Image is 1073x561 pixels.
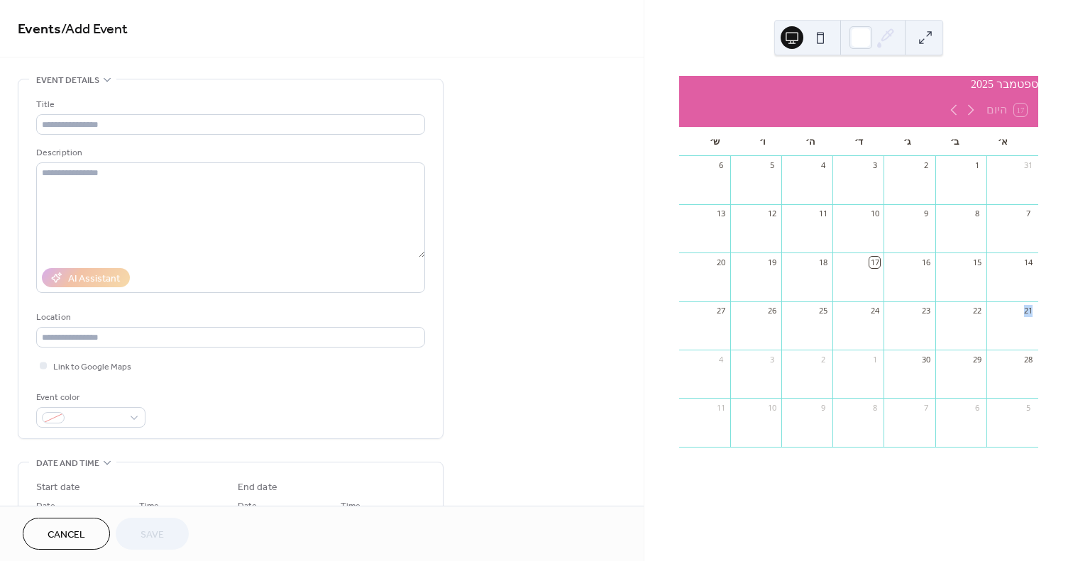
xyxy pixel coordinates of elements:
[972,402,982,413] div: 6
[679,76,1038,93] div: ספטמבר 2025
[36,390,143,405] div: Event color
[979,128,1027,156] div: א׳
[818,402,829,413] div: 9
[931,128,979,156] div: ב׳
[787,128,835,156] div: ה׳
[36,456,99,471] span: Date and time
[1023,402,1034,413] div: 5
[920,160,931,171] div: 2
[53,360,131,374] span: Link to Google Maps
[1023,354,1034,365] div: 28
[972,160,982,171] div: 1
[238,480,277,495] div: End date
[36,310,422,325] div: Location
[920,354,931,365] div: 30
[818,160,829,171] div: 4
[139,499,159,513] span: Time
[869,257,880,267] div: 17
[18,16,61,43] a: Events
[883,128,931,156] div: ג׳
[48,528,85,543] span: Cancel
[766,402,777,413] div: 10
[690,128,739,156] div: ש׳
[1023,257,1034,267] div: 14
[869,306,880,316] div: 24
[1023,209,1034,219] div: 7
[920,306,931,316] div: 23
[835,128,883,156] div: ד׳
[869,160,880,171] div: 3
[715,306,726,316] div: 27
[920,209,931,219] div: 9
[1023,306,1034,316] div: 21
[715,209,726,219] div: 13
[766,354,777,365] div: 3
[715,402,726,413] div: 11
[36,480,80,495] div: Start date
[1023,160,1034,171] div: 31
[818,257,829,267] div: 18
[36,499,55,513] span: Date
[238,499,257,513] span: Date
[972,306,982,316] div: 22
[972,257,982,267] div: 15
[341,499,361,513] span: Time
[36,73,99,88] span: Event details
[869,402,880,413] div: 8
[61,16,128,43] span: / Add Event
[818,306,829,316] div: 25
[715,160,726,171] div: 6
[869,209,880,219] div: 10
[715,257,726,267] div: 20
[36,97,422,112] div: Title
[766,306,777,316] div: 26
[972,209,982,219] div: 8
[739,128,787,156] div: ו׳
[715,354,726,365] div: 4
[818,209,829,219] div: 11
[869,354,880,365] div: 1
[766,257,777,267] div: 19
[920,402,931,413] div: 7
[766,160,777,171] div: 5
[36,145,422,160] div: Description
[972,354,982,365] div: 29
[920,257,931,267] div: 16
[766,209,777,219] div: 12
[818,354,829,365] div: 2
[23,518,110,550] button: Cancel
